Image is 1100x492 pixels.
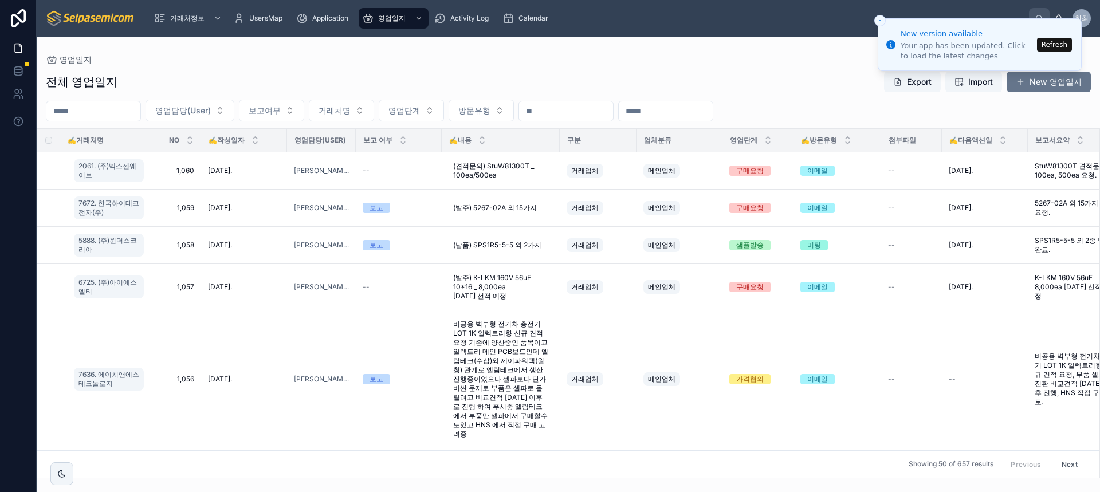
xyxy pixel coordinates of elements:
[567,278,630,296] a: 거래업체
[1007,72,1091,92] a: New 영업일지
[68,136,104,145] span: ✍️거래처명
[74,275,144,298] a: 6725. (주)아이에스엘티
[888,203,935,212] a: --
[571,166,599,175] span: 거래업체
[363,166,370,175] span: --
[453,162,548,180] span: (견적문의) StuW81300T _ 100ea/500ea
[208,282,232,292] span: [DATE].
[312,14,348,23] span: Application
[74,194,148,222] a: 7672. 한국하이테크전자(주)
[800,282,874,292] a: 이메일
[888,375,935,384] a: --
[74,196,144,219] a: 7672. 한국하이테크전자(주)
[249,105,281,116] span: 보고여부
[736,240,764,250] div: 샘플발송
[208,203,232,212] span: [DATE].
[736,282,764,292] div: 구매요청
[378,14,406,23] span: 영업일지
[74,234,144,257] a: 5888. (주)윈더스코리아
[807,203,828,213] div: 이메일
[208,241,280,250] a: [DATE].
[363,282,370,292] span: --
[294,241,349,250] a: [PERSON_NAME]
[888,282,895,292] span: --
[888,375,895,384] span: --
[729,166,787,176] a: 구매요청
[884,72,941,92] button: Export
[78,199,139,217] span: 7672. 한국하이테크전자(주)
[294,166,349,175] a: [PERSON_NAME]
[162,166,194,175] a: 1,060
[800,166,874,176] a: 이메일
[294,203,349,212] a: [PERSON_NAME]
[888,166,935,175] a: --
[643,278,716,296] a: 메인업체
[888,203,895,212] span: --
[800,203,874,213] a: 이메일
[363,136,392,145] span: 보고 여부
[567,370,630,388] a: 거래업체
[46,54,92,65] a: 영업일지
[294,375,349,384] a: [PERSON_NAME]
[567,136,581,145] span: 구분
[363,374,435,384] a: 보고
[888,241,895,250] span: --
[567,199,630,217] a: 거래업체
[949,282,1021,292] a: [DATE].
[729,240,787,250] a: 샘플발송
[155,105,211,116] span: 영업담당(User)
[949,282,973,292] span: [DATE].
[949,241,973,250] span: [DATE].
[74,273,148,301] a: 6725. (주)아이에스엘티
[648,203,675,212] span: 메인업체
[901,41,1034,61] div: Your app has been updated. Click to load the latest changes
[518,14,548,23] span: Calendar
[208,375,280,384] a: [DATE].
[46,74,117,90] h1: 전체 영업일지
[162,241,194,250] a: 1,058
[949,136,992,145] span: ✍️다음액션일
[1054,455,1086,473] button: Next
[60,54,92,65] span: 영업일지
[74,368,144,391] a: 7636. 에이치앤에스 테크놀로지
[800,374,874,384] a: 이메일
[208,375,232,384] span: [DATE].
[145,6,1029,31] div: scrollable content
[571,282,599,292] span: 거래업체
[363,203,435,213] a: 보고
[449,269,553,305] a: (발주) K-LKM 160V 56uF 10*16 _ 8,000ea [DATE] 선적 예정
[170,14,205,23] span: 거래처정보
[909,460,993,469] span: Showing 50 of 657 results
[449,136,472,145] span: ✍️내용
[801,136,837,145] span: ✍️방문유형
[643,162,716,180] a: 메인업체
[729,203,787,213] a: 구매요청
[249,14,282,23] span: UsersMap
[1075,14,1089,23] span: 한최
[294,282,349,292] a: [PERSON_NAME]
[643,236,716,254] a: 메인업체
[449,315,553,443] a: 비공용 벽부형 전기차 충전기 LOT 1K 일렉트리향 신규 견적 요청 기존에 양산중인 품목이고 일렉트리 메인 PCB보드인데 엘림테크(수삽)와 제이파워텍(원청) 관계로 엘림테크에...
[146,100,234,121] button: Select Button
[309,100,374,121] button: Select Button
[807,282,828,292] div: 이메일
[901,28,1034,40] div: New version available
[208,166,280,175] a: [DATE].
[453,273,548,301] span: (발주) K-LKM 160V 56uF 10*16 _ 8,000ea [DATE] 선적 예정
[807,166,828,176] div: 이메일
[644,136,671,145] span: 업체분류
[162,375,194,384] a: 1,056
[648,375,675,384] span: 메인업체
[379,100,444,121] button: Select Button
[571,375,599,384] span: 거래업체
[949,241,1021,250] a: [DATE].
[209,136,245,145] span: ✍️작성일자
[888,282,935,292] a: --
[359,8,429,29] a: 영업일지
[571,203,599,212] span: 거래업체
[363,282,435,292] a: --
